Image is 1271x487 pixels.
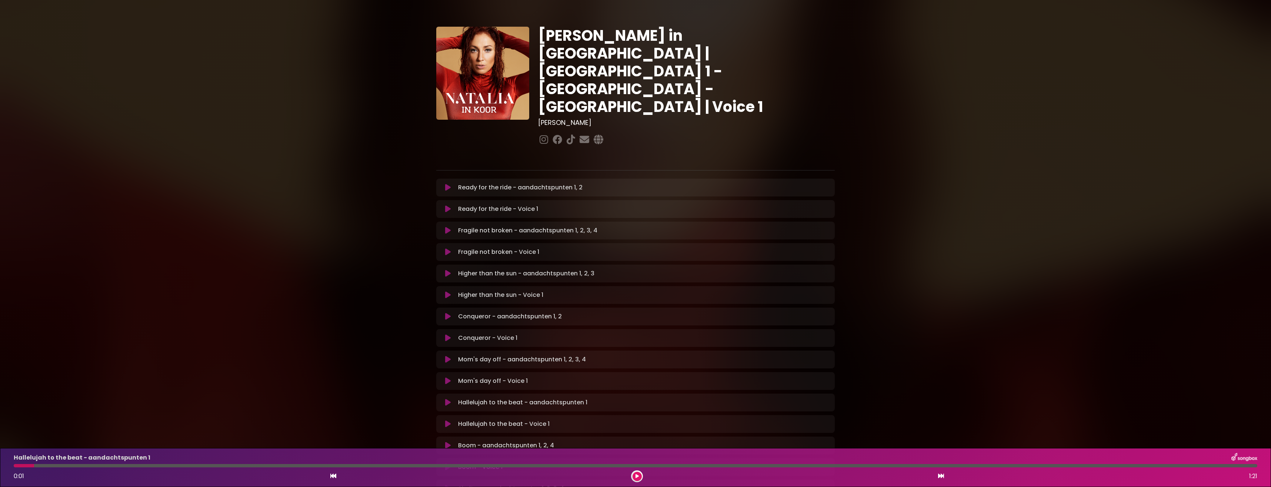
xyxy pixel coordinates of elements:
[458,334,517,342] p: Conqueror - Voice 1
[458,398,587,407] p: Hallelujah to the beat - aandachtspunten 1
[458,205,538,213] p: Ready for the ride - Voice 1
[436,27,529,120] img: YTVS25JmS9CLUqXqkEhs
[458,312,562,321] p: Conqueror - aandachtspunten 1, 2
[14,453,150,462] p: Hallelujah to the beat - aandachtspunten 1
[14,472,24,480] span: 0:01
[458,183,583,192] p: Ready for the ride - aandachtspunten 1, 2
[458,377,528,385] p: Mom's day off - Voice 1
[538,119,835,127] h3: [PERSON_NAME]
[458,420,550,428] p: Hallelujah to the beat - Voice 1
[458,226,597,235] p: Fragile not broken - aandachtspunten 1, 2, 3, 4
[458,269,594,278] p: Higher than the sun - aandachtspunten 1, 2, 3
[538,27,835,116] h1: [PERSON_NAME] in [GEOGRAPHIC_DATA] | [GEOGRAPHIC_DATA] 1 - [GEOGRAPHIC_DATA] - [GEOGRAPHIC_DATA] ...
[458,248,539,256] p: Fragile not broken - Voice 1
[1231,453,1257,463] img: songbox-logo-white.png
[458,355,586,364] p: Mom's day off - aandachtspunten 1, 2, 3, 4
[458,441,554,450] p: Boom - aandachtspunten 1, 2, 4
[458,291,543,299] p: Higher than the sun - Voice 1
[1249,472,1257,481] span: 1:21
